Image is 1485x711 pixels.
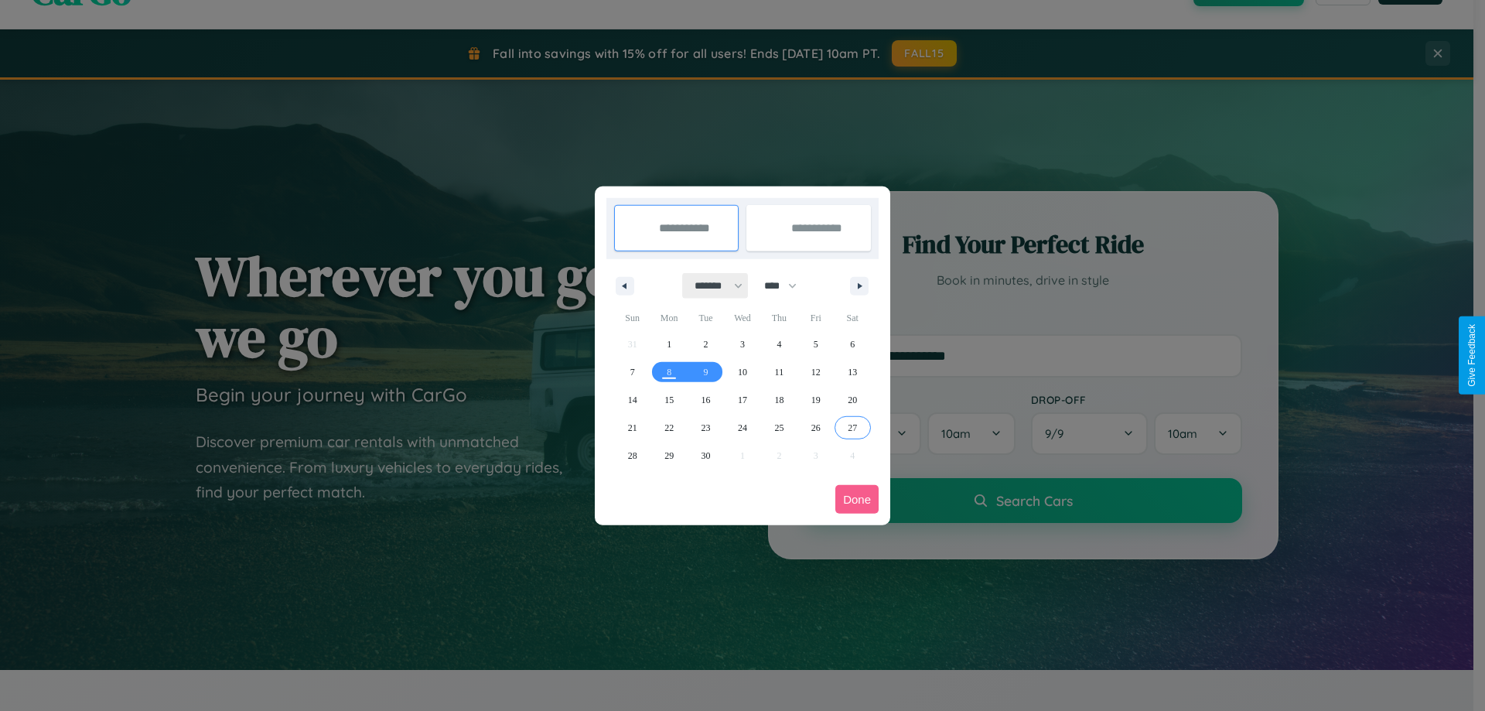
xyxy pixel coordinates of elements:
[614,358,650,386] button: 7
[650,386,687,414] button: 15
[811,414,821,442] span: 26
[740,330,745,358] span: 3
[688,330,724,358] button: 2
[688,386,724,414] button: 16
[811,358,821,386] span: 12
[688,358,724,386] button: 9
[777,330,781,358] span: 4
[650,306,687,330] span: Mon
[835,485,879,514] button: Done
[774,414,783,442] span: 25
[630,358,635,386] span: 7
[664,386,674,414] span: 15
[1466,324,1477,387] div: Give Feedback
[667,330,671,358] span: 1
[704,358,708,386] span: 9
[835,330,871,358] button: 6
[811,386,821,414] span: 19
[761,358,797,386] button: 11
[797,414,834,442] button: 26
[614,442,650,470] button: 28
[628,414,637,442] span: 21
[775,358,784,386] span: 11
[628,442,637,470] span: 28
[835,386,871,414] button: 20
[835,358,871,386] button: 13
[835,414,871,442] button: 27
[761,330,797,358] button: 4
[848,414,857,442] span: 27
[724,386,760,414] button: 17
[724,306,760,330] span: Wed
[664,442,674,470] span: 29
[650,358,687,386] button: 8
[774,386,783,414] span: 18
[704,330,708,358] span: 2
[614,306,650,330] span: Sun
[688,414,724,442] button: 23
[724,358,760,386] button: 10
[797,330,834,358] button: 5
[738,358,747,386] span: 10
[702,442,711,470] span: 30
[650,330,687,358] button: 1
[724,330,760,358] button: 3
[848,386,857,414] span: 20
[797,306,834,330] span: Fri
[848,358,857,386] span: 13
[614,414,650,442] button: 21
[761,306,797,330] span: Thu
[797,386,834,414] button: 19
[688,306,724,330] span: Tue
[835,306,871,330] span: Sat
[724,414,760,442] button: 24
[667,358,671,386] span: 8
[664,414,674,442] span: 22
[702,414,711,442] span: 23
[688,442,724,470] button: 30
[797,358,834,386] button: 12
[650,442,687,470] button: 29
[761,414,797,442] button: 25
[814,330,818,358] span: 5
[738,386,747,414] span: 17
[850,330,855,358] span: 6
[628,386,637,414] span: 14
[761,386,797,414] button: 18
[738,414,747,442] span: 24
[650,414,687,442] button: 22
[614,386,650,414] button: 14
[702,386,711,414] span: 16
